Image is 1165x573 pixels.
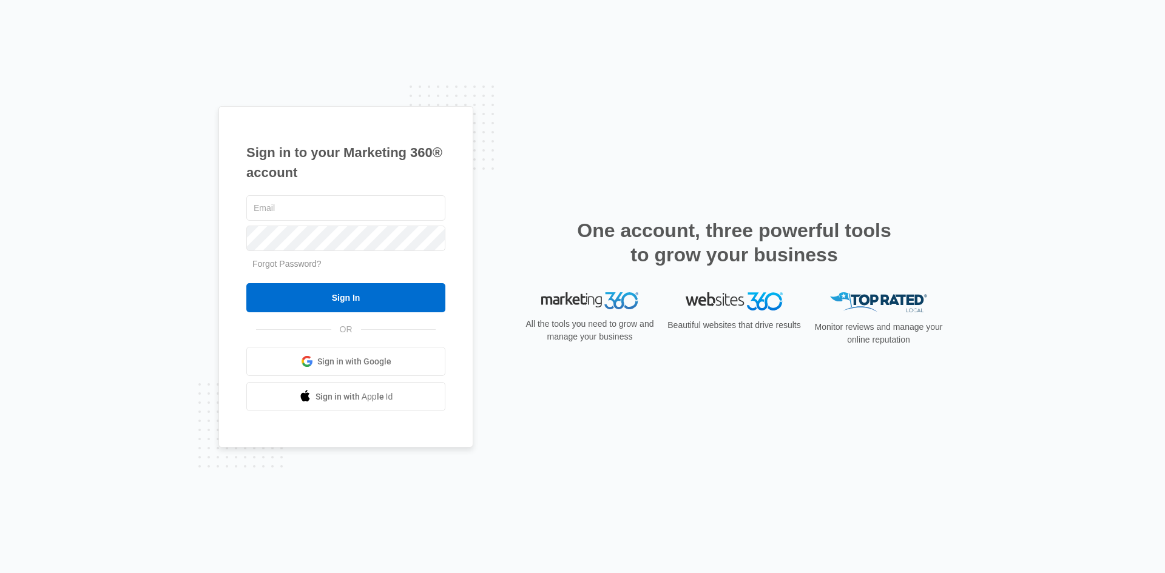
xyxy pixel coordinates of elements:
[246,195,445,221] input: Email
[666,319,802,332] p: Beautiful websites that drive results
[246,347,445,376] a: Sign in with Google
[331,323,361,336] span: OR
[246,283,445,312] input: Sign In
[317,355,391,368] span: Sign in with Google
[811,321,947,346] p: Monitor reviews and manage your online reputation
[246,382,445,411] a: Sign in with Apple Id
[316,390,393,403] span: Sign in with Apple Id
[522,318,658,343] p: All the tools you need to grow and manage your business
[252,259,322,269] a: Forgot Password?
[830,292,927,312] img: Top Rated Local
[573,218,895,267] h2: One account, three powerful tools to grow your business
[246,142,445,183] h1: Sign in to your Marketing 360® account
[541,292,638,309] img: Marketing 360
[686,292,783,310] img: Websites 360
